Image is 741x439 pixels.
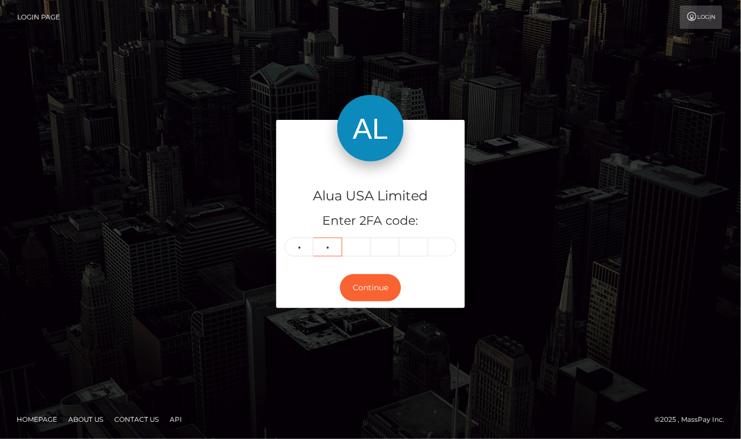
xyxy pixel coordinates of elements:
[64,411,108,428] a: About Us
[285,213,456,230] h5: Enter 2FA code:
[654,413,733,426] div: © 2025 , MassPay Inc.
[337,95,404,162] img: Alua USA Limited
[110,411,163,428] a: Contact Us
[285,186,456,206] h4: Alua USA Limited
[340,274,401,301] button: Continue
[680,6,722,29] a: Login
[12,411,62,428] a: Homepage
[165,411,186,428] a: API
[17,6,60,29] a: Login Page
